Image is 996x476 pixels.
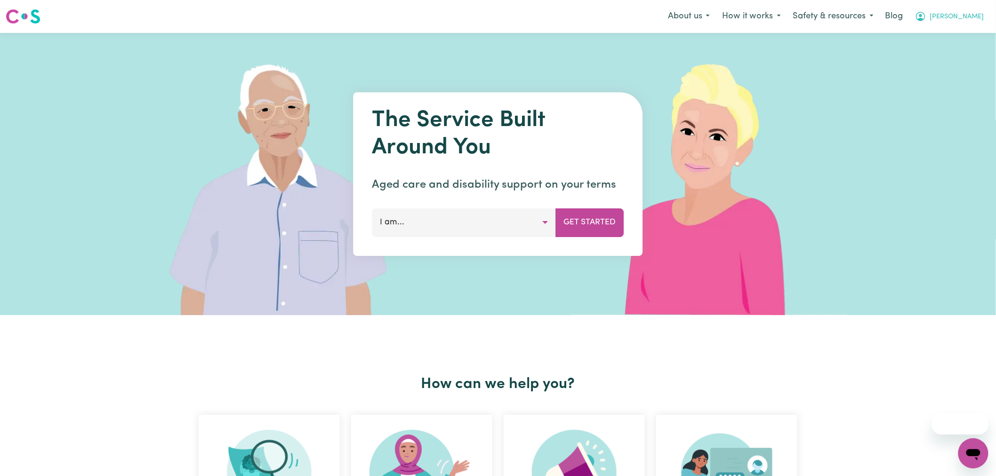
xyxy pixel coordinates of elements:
[787,7,880,26] button: Safety & resources
[930,12,984,22] span: [PERSON_NAME]
[6,8,40,25] img: Careseekers logo
[372,107,624,161] h1: The Service Built Around You
[556,208,624,237] button: Get Started
[193,375,803,393] h2: How can we help you?
[662,7,716,26] button: About us
[6,6,40,27] a: Careseekers logo
[716,7,787,26] button: How it works
[372,176,624,193] p: Aged care and disability support on your terms
[880,6,909,27] a: Blog
[372,208,556,237] button: I am...
[958,438,988,468] iframe: Button to launch messaging window
[932,414,988,435] iframe: Message from company
[909,7,990,26] button: My Account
